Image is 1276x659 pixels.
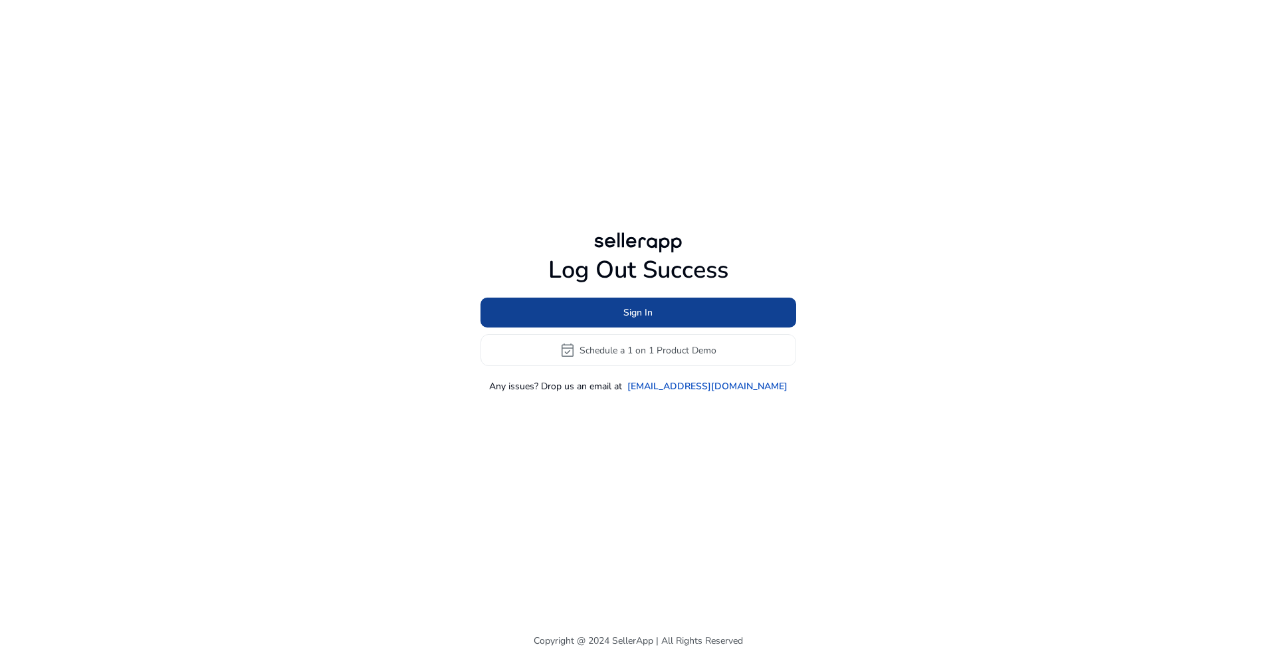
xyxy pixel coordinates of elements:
span: event_available [560,342,576,358]
button: event_availableSchedule a 1 on 1 Product Demo [480,334,796,366]
h1: Log Out Success [480,256,796,284]
button: Sign In [480,298,796,328]
a: [EMAIL_ADDRESS][DOMAIN_NAME] [627,379,788,393]
span: Sign In [623,306,653,320]
p: Any issues? Drop us an email at [489,379,622,393]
